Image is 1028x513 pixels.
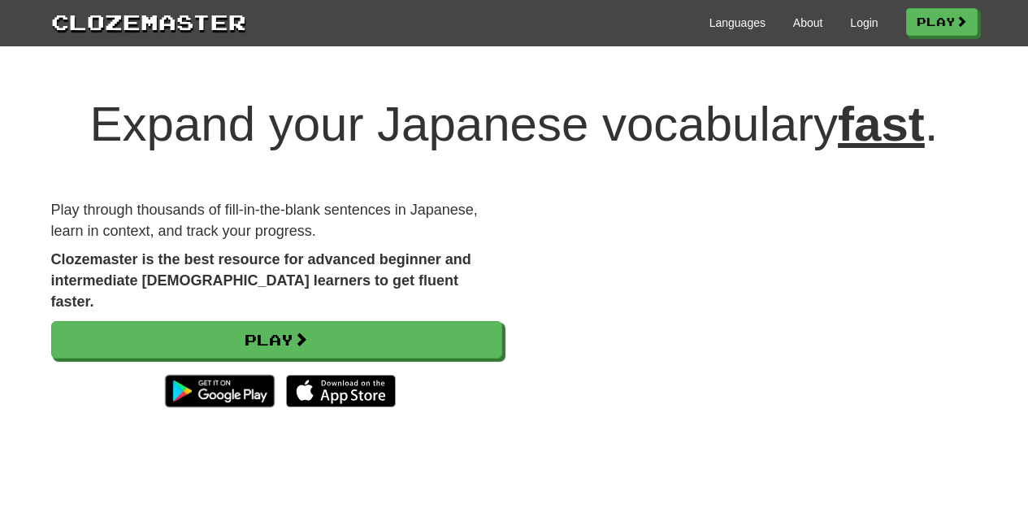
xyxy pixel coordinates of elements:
img: Download_on_the_App_Store_Badge_US-UK_135x40-25178aeef6eb6b83b96f5f2d004eda3bffbb37122de64afbaef7... [286,375,396,407]
strong: Clozemaster is the best resource for advanced beginner and intermediate [DEMOGRAPHIC_DATA] learne... [51,251,471,309]
img: Get it on Google Play [157,367,283,415]
a: Languages [709,15,766,31]
h1: Expand your Japanese vocabulary . [51,98,978,151]
u: fast [838,97,925,151]
p: Play through thousands of fill-in-the-blank sentences in Japanese, learn in context, and track yo... [51,200,502,241]
a: About [793,15,823,31]
a: Clozemaster [51,7,246,37]
a: Play [906,8,978,36]
a: Play [51,321,502,359]
a: Login [850,15,878,31]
